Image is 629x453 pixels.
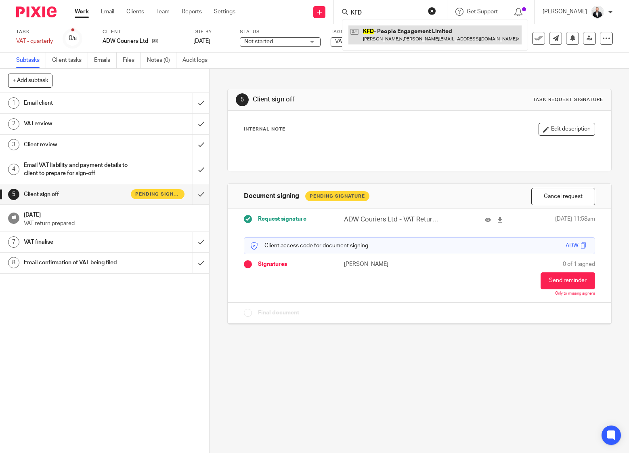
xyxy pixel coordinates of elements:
[539,123,595,136] button: Edit description
[8,164,19,175] div: 4
[335,39,345,44] span: VAT
[135,191,180,198] span: Pending signature
[8,189,19,200] div: 5
[543,8,587,16] p: [PERSON_NAME]
[591,6,604,19] img: _SKY9589-Edit-2.jpeg
[428,7,436,15] button: Clear
[467,9,498,15] span: Get Support
[147,53,176,68] a: Notes (0)
[8,74,52,87] button: + Add subtask
[16,37,53,45] div: VAT - quarterly
[214,8,235,16] a: Settings
[344,215,439,224] p: ADW Couriers Ltd - VAT Return (1).pdf
[16,6,57,17] img: Pixie
[103,29,183,35] label: Client
[331,29,411,35] label: Tags
[258,215,306,223] span: Request signature
[305,191,369,201] div: Pending Signature
[24,188,131,200] h1: Client sign off
[101,8,114,16] a: Email
[258,260,287,268] span: Signatures
[244,39,273,44] span: Not started
[193,38,210,44] span: [DATE]
[8,236,19,248] div: 7
[94,53,117,68] a: Emails
[16,53,46,68] a: Subtasks
[533,97,603,103] div: Task request signature
[103,37,148,45] p: ADW Couriers Ltd
[563,260,595,268] span: 0 of 1 signed
[8,257,19,268] div: 8
[24,257,131,269] h1: Email confirmation of VAT being filed
[240,29,321,35] label: Status
[24,236,131,248] h1: VAT finalise
[8,139,19,150] div: 3
[555,291,595,296] p: Only to missing signers
[24,97,131,109] h1: Email client
[344,260,419,268] p: [PERSON_NAME]
[24,209,201,219] h1: [DATE]
[182,8,202,16] a: Reports
[24,118,131,130] h1: VAT review
[531,188,595,205] button: Cancel request
[16,29,53,35] label: Task
[24,139,131,151] h1: Client review
[244,192,299,200] h1: Document signing
[24,159,131,180] h1: Email VAT liability and payment details to client to prepare for sign-off
[8,118,19,130] div: 2
[72,36,77,41] small: /8
[236,93,249,106] div: 5
[126,8,144,16] a: Clients
[541,272,595,289] button: Send reminder
[69,34,77,43] div: 0
[555,215,595,224] span: [DATE] 11:58am
[182,53,214,68] a: Audit logs
[123,53,141,68] a: Files
[250,242,368,250] p: Client access code for document signing
[566,242,579,250] div: ADW
[24,219,201,228] p: VAT return prepared
[52,53,88,68] a: Client tasks
[253,95,436,104] h1: Client sign off
[350,10,423,17] input: Search
[75,8,89,16] a: Work
[156,8,170,16] a: Team
[8,97,19,109] div: 1
[244,126,285,133] p: Internal Note
[193,29,230,35] label: Due by
[258,309,299,317] span: Final document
